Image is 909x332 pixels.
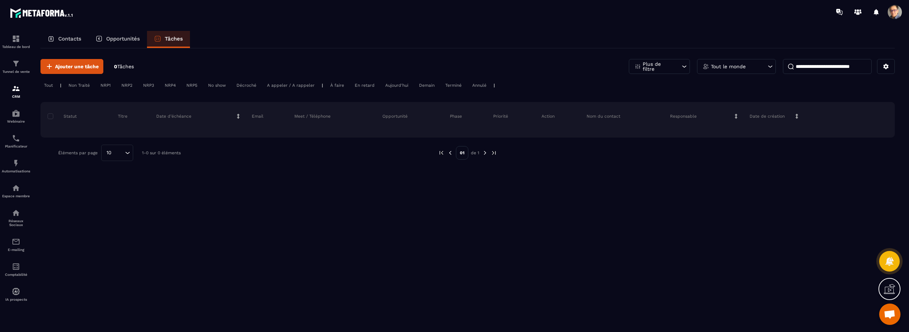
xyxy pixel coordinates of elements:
p: Automatisations [2,169,30,173]
div: Terminé [442,81,465,90]
a: formationformationTunnel de vente [2,54,30,79]
img: automations [12,159,20,167]
p: Email [252,113,263,119]
div: En retard [351,81,378,90]
div: Search for option [101,145,133,161]
img: accountant [12,262,20,271]
p: 1-0 sur 0 éléments [142,150,181,155]
p: Plus de filtre [643,61,674,71]
a: schedulerschedulerPlanificateur [2,129,30,154]
div: Annulé [469,81,490,90]
img: scheduler [12,134,20,143]
span: Tâches [117,64,134,69]
img: email [12,237,20,246]
img: logo [10,6,74,19]
a: social-networksocial-networkRéseaux Sociaux [2,203,30,232]
p: Statut [49,113,77,119]
a: formationformationCRM [2,79,30,104]
input: Search for option [114,149,123,157]
p: Tâches [165,36,183,42]
a: automationsautomationsAutomatisations [2,154,30,178]
span: Ajouter une tâche [55,63,99,70]
div: Décroché [233,81,260,90]
img: prev [447,150,453,156]
p: Contacts [58,36,81,42]
p: Phase [450,113,462,119]
div: NRP1 [97,81,114,90]
p: | [494,83,495,88]
img: social-network [12,209,20,217]
img: automations [12,109,20,118]
a: accountantaccountantComptabilité [2,257,30,282]
p: Tout le monde [711,64,746,69]
a: formationformationTableau de bord [2,29,30,54]
div: No show [205,81,229,90]
div: NRP3 [140,81,158,90]
a: Ouvrir le chat [879,304,900,325]
p: E-mailing [2,248,30,252]
p: Espace membre [2,194,30,198]
p: Action [541,113,555,119]
img: automations [12,184,20,192]
div: Demain [415,81,438,90]
img: next [491,150,497,156]
a: automationsautomationsEspace membre [2,178,30,203]
p: Date d’échéance [156,113,191,119]
img: automations [12,287,20,296]
img: formation [12,84,20,93]
button: Ajouter une tâche [40,59,103,74]
p: Tunnel de vente [2,70,30,74]
span: 10 [104,149,114,157]
p: | [60,83,61,88]
p: Réseaux Sociaux [2,219,30,227]
p: Éléments par page [58,150,98,155]
p: de 1 [471,150,479,156]
p: Webinaire [2,119,30,123]
img: formation [12,34,20,43]
p: Comptabilité [2,273,30,277]
div: Aujourd'hui [382,81,412,90]
div: NRP5 [183,81,201,90]
a: Opportunités [88,31,147,48]
p: IA prospects [2,298,30,301]
p: Date de création [750,113,785,119]
a: emailemailE-mailing [2,232,30,257]
p: 01 [456,146,468,160]
p: Tableau de bord [2,45,30,49]
div: NRP2 [118,81,136,90]
img: prev [438,150,445,156]
img: next [482,150,488,156]
p: Opportunité [382,113,408,119]
a: automationsautomationsWebinaire [2,104,30,129]
img: formation [12,59,20,68]
a: Contacts [40,31,88,48]
div: Non Traité [65,81,93,90]
p: Priorité [493,113,508,119]
p: | [322,83,323,88]
div: À faire [327,81,348,90]
div: A appeler / A rappeler [263,81,318,90]
div: NRP4 [161,81,179,90]
a: Tâches [147,31,190,48]
p: Nom du contact [587,113,620,119]
p: Planificateur [2,144,30,148]
p: Responsable [670,113,697,119]
p: Opportunités [106,36,140,42]
p: Titre [118,113,127,119]
p: 0 [114,63,134,70]
div: Tout [40,81,56,90]
p: Meet / Téléphone [294,113,331,119]
p: CRM [2,95,30,98]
